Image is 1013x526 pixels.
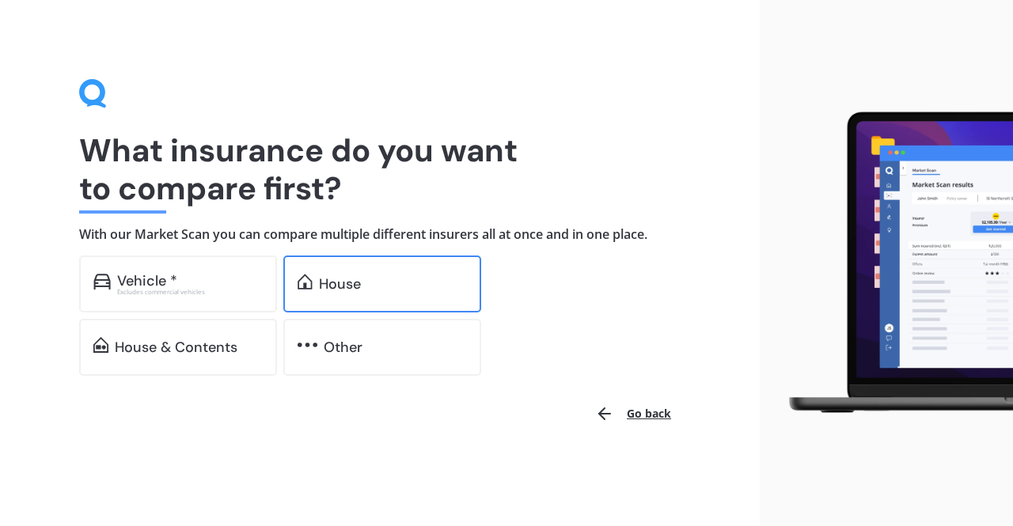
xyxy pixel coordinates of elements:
img: car.f15378c7a67c060ca3f3.svg [93,274,111,289]
div: Excludes commercial vehicles [117,289,263,295]
h4: With our Market Scan you can compare multiple different insurers all at once and in one place. [79,226,681,243]
img: home.91c183c226a05b4dc763.svg [298,274,313,289]
div: House [319,276,361,292]
div: Other [324,339,362,355]
img: other.81dba5aafe580aa69f38.svg [298,337,317,353]
img: home-and-contents.b802091223b8502ef2dd.svg [93,337,108,353]
h1: What insurance do you want to compare first? [79,131,681,207]
div: Vehicle * [117,273,177,289]
img: laptop.webp [772,105,1013,421]
div: House & Contents [115,339,237,355]
button: Go back [586,395,681,433]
